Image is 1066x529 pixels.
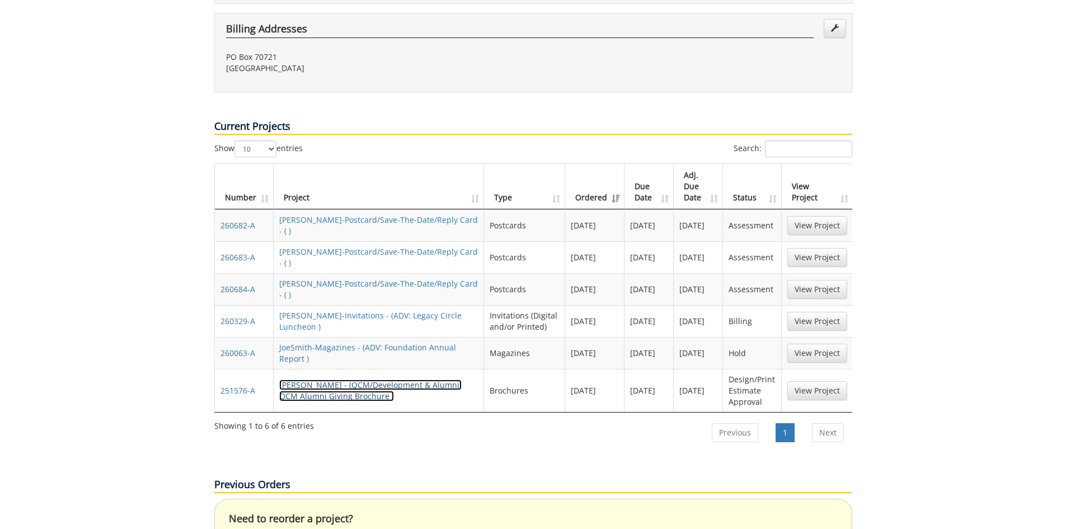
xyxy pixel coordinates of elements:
td: Design/Print Estimate Approval [723,369,781,412]
th: Number: activate to sort column ascending [215,164,274,209]
a: [PERSON_NAME]-Postcard/Save-The-Date/Reply Card - ( ) [279,278,478,300]
td: [DATE] [674,337,723,369]
td: Billing [723,305,781,337]
a: [PERSON_NAME]-Postcard/Save-The-Date/Reply Card - ( ) [279,214,478,236]
td: [DATE] [624,273,674,305]
td: [DATE] [624,305,674,337]
td: Assessment [723,241,781,273]
th: View Project: activate to sort column ascending [782,164,853,209]
th: Project: activate to sort column ascending [274,164,485,209]
a: View Project [787,216,847,235]
p: Current Projects [214,119,852,135]
td: [DATE] [624,337,674,369]
td: [DATE] [674,241,723,273]
p: [GEOGRAPHIC_DATA] [226,63,525,74]
p: Previous Orders [214,477,852,493]
td: Assessment [723,273,781,305]
a: View Project [787,280,847,299]
th: Type: activate to sort column ascending [484,164,565,209]
a: Next [812,423,844,442]
label: Show entries [214,141,303,157]
td: [DATE] [565,241,624,273]
select: Showentries [234,141,276,157]
td: Invitations (Digital and/or Printed) [484,305,565,337]
td: [DATE] [565,369,624,412]
a: 260684-A [220,284,255,294]
a: View Project [787,381,847,400]
input: Search: [765,141,852,157]
td: [DATE] [674,369,723,412]
a: 260063-A [220,348,255,358]
p: PO Box 70721 [226,52,525,63]
td: Postcards [484,209,565,241]
td: [DATE] [565,337,624,369]
th: Due Date: activate to sort column ascending [624,164,674,209]
a: [PERSON_NAME]-Postcard/Save-The-Date/Reply Card - ( ) [279,246,478,268]
td: [DATE] [674,273,723,305]
td: Hold [723,337,781,369]
th: Status: activate to sort column ascending [723,164,781,209]
a: 260329-A [220,316,255,326]
td: Brochures [484,369,565,412]
td: Postcards [484,241,565,273]
td: [DATE] [565,305,624,337]
th: Ordered: activate to sort column ascending [565,164,624,209]
td: [DATE] [624,209,674,241]
a: [PERSON_NAME] - (QCM/Development & Alumni: QCM Alumni Giving Brochure ) [279,380,462,401]
td: [DATE] [624,369,674,412]
a: View Project [787,312,847,331]
div: Showing 1 to 6 of 6 entries [214,416,314,432]
td: [DATE] [565,273,624,305]
label: Search: [734,141,852,157]
td: Assessment [723,209,781,241]
a: [PERSON_NAME]-Invitations - (ADV: Legacy Circle Luncheon ) [279,310,462,332]
a: 251576-A [220,385,255,396]
td: [DATE] [674,305,723,337]
a: 260683-A [220,252,255,263]
a: View Project [787,248,847,267]
td: Postcards [484,273,565,305]
th: Adj. Due Date: activate to sort column ascending [674,164,723,209]
td: Magazines [484,337,565,369]
td: [DATE] [565,209,624,241]
a: View Project [787,344,847,363]
a: 260682-A [220,220,255,231]
h4: Billing Addresses [226,24,814,38]
a: JoeSmith-Magazines - (ADV: Foundation Annual Report ) [279,342,456,364]
td: [DATE] [624,241,674,273]
h4: Need to reorder a project? [229,513,838,525]
a: Edit Addresses [824,19,846,38]
td: [DATE] [674,209,723,241]
a: Previous [712,423,758,442]
a: 1 [776,423,795,442]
